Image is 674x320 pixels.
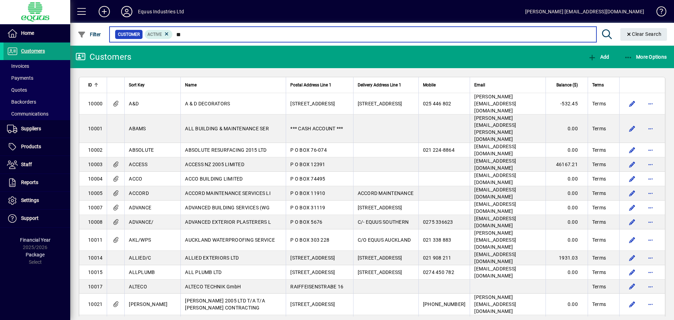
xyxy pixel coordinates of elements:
[185,162,244,167] span: ACCESS NZ 2005 LIMITED
[78,32,101,37] span: Filter
[185,81,282,89] div: Name
[88,162,103,167] span: 10003
[474,187,516,200] span: [EMAIL_ADDRESS][DOMAIN_NAME]
[556,81,578,89] span: Balance ($)
[7,87,27,93] span: Quotes
[129,126,146,131] span: ABAMS
[546,251,588,265] td: 1931.03
[88,190,103,196] span: 10005
[185,219,271,225] span: ADVANCED EXTERIOR PLASTERERS L
[474,115,516,142] span: [PERSON_NAME][EMAIL_ADDRESS][PERSON_NAME][DOMAIN_NAME]
[290,219,322,225] span: P O BOX 5676
[592,161,606,168] span: Terms
[474,94,516,113] span: [PERSON_NAME][EMAIL_ADDRESS][DOMAIN_NAME]
[645,281,656,292] button: More options
[358,219,409,225] span: C/- EQUUS SOUTHERN
[645,188,656,199] button: More options
[20,237,51,243] span: Financial Year
[358,101,402,106] span: [STREET_ADDRESS]
[290,190,325,196] span: P O BOX 11910
[645,159,656,170] button: More options
[474,230,516,250] span: [PERSON_NAME][EMAIL_ADDRESS][DOMAIN_NAME]
[129,190,149,196] span: ACCORD
[21,197,39,203] span: Settings
[592,204,606,211] span: Terms
[185,101,230,106] span: A & D DECORATORS
[423,237,451,243] span: 021 338 883
[21,48,45,54] span: Customers
[645,216,656,228] button: More options
[4,96,70,108] a: Backorders
[4,120,70,138] a: Suppliers
[88,219,103,225] span: 10008
[627,281,638,292] button: Edit
[129,237,151,243] span: AKL/WPS
[627,159,638,170] button: Edit
[26,252,45,257] span: Package
[474,294,516,314] span: [PERSON_NAME][EMAIL_ADDRESS][DOMAIN_NAME]
[474,252,516,264] span: [EMAIL_ADDRESS][DOMAIN_NAME]
[645,234,656,246] button: More options
[4,84,70,96] a: Quotes
[423,301,466,307] span: [PHONE_NUMBER]
[624,54,667,60] span: More Options
[525,6,644,17] div: [PERSON_NAME] [EMAIL_ADDRESS][DOMAIN_NAME]
[4,156,70,174] a: Staff
[129,269,155,275] span: ALLPLUMB
[290,255,335,261] span: [STREET_ADDRESS]
[423,101,451,106] span: 025 446 802
[185,190,271,196] span: ACCORD MAINTENANCE SERVICES LI
[129,101,139,106] span: A&D
[76,28,103,41] button: Filter
[645,123,656,134] button: More options
[147,32,162,37] span: Active
[474,201,516,214] span: [EMAIL_ADDRESS][DOMAIN_NAME]
[88,81,92,89] span: ID
[129,301,167,307] span: [PERSON_NAME]
[4,174,70,191] a: Reports
[627,234,638,246] button: Edit
[651,1,665,24] a: Knowledge Base
[645,144,656,156] button: More options
[290,176,325,182] span: P O BOX 74495
[4,138,70,156] a: Products
[645,299,656,310] button: More options
[546,265,588,280] td: 0.00
[93,5,115,18] button: Add
[592,190,606,197] span: Terms
[4,108,70,120] a: Communications
[474,81,485,89] span: Email
[290,162,325,167] span: P O BOX 12391
[358,269,402,275] span: [STREET_ADDRESS]
[4,192,70,209] a: Settings
[185,298,265,311] span: [PERSON_NAME] 2005 LTD T/A T/A [PERSON_NAME] CONTRACTING
[592,175,606,182] span: Terms
[88,205,103,210] span: 10007
[129,284,147,289] span: ALTECO
[645,202,656,213] button: More options
[290,301,335,307] span: [STREET_ADDRESS]
[129,219,153,225] span: ADVANCE/
[474,144,516,156] span: [EMAIL_ADDRESS][DOMAIN_NAME]
[21,144,41,149] span: Products
[129,162,147,167] span: ACCESS
[546,294,588,315] td: 0.00
[620,28,667,41] button: Clear
[290,81,331,89] span: Postal Address Line 1
[645,98,656,109] button: More options
[88,101,103,106] span: 10000
[290,205,325,210] span: P O BOX 31119
[21,30,34,36] span: Home
[423,269,454,275] span: 0274 450 782
[627,267,638,278] button: Edit
[546,143,588,157] td: 0.00
[4,60,70,72] a: Invoices
[21,162,32,167] span: Staff
[592,283,606,290] span: Terms
[645,252,656,263] button: More options
[474,266,516,279] span: [EMAIL_ADDRESS][DOMAIN_NAME]
[88,284,103,289] span: 10017
[627,252,638,263] button: Edit
[88,237,103,243] span: 10011
[129,255,151,261] span: ALLIED/C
